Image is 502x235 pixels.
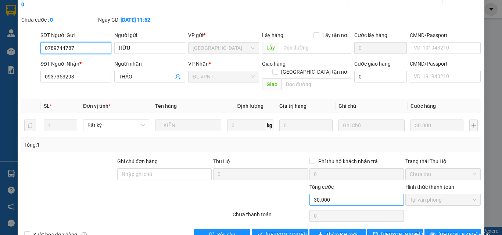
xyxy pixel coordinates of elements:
span: Đơn vị tính [83,103,111,109]
div: Người nhận [114,60,185,68]
label: Cước giao hàng [354,61,391,67]
span: Tại văn phòng [410,194,476,205]
input: 0 [410,120,463,131]
div: CMND/Passport [410,60,481,68]
input: Dọc đường [279,42,351,54]
span: Thu Hộ [213,158,230,164]
span: Giá trị hàng [279,103,306,109]
b: 0 [50,17,53,23]
input: Cước giao hàng [354,71,407,82]
div: SĐT Người Gửi [40,31,111,39]
label: Cước lấy hàng [354,32,387,38]
span: SL [44,103,50,109]
span: Tổng cước [309,184,334,190]
input: Dọc đường [282,78,351,90]
span: kg [266,120,273,131]
span: Chưa thu [410,169,476,180]
span: ĐL Quận 5 [193,43,255,54]
input: VD: Bàn, Ghế [155,120,221,131]
span: user-add [175,74,181,80]
th: Ghi chú [336,99,408,113]
div: Ngày GD: [98,16,173,24]
label: Ghi chú đơn hàng [117,158,158,164]
span: Lấy tận nơi [319,31,351,39]
button: delete [24,120,36,131]
b: [DATE] 11:52 [121,17,150,23]
span: VP Nhận [188,61,209,67]
div: Trạng thái Thu Hộ [405,157,481,165]
div: VP gửi [188,31,259,39]
input: Cước lấy hàng [354,42,407,54]
span: Lấy [262,42,279,54]
span: Giao [262,78,282,90]
button: plus [469,120,478,131]
input: 0 [279,120,332,131]
span: Phí thu hộ khách nhận trả [315,157,381,165]
span: [GEOGRAPHIC_DATA] tận nơi [278,68,351,76]
span: Lấy hàng [262,32,283,38]
input: Ghi chú đơn hàng [117,168,212,180]
div: Chưa cước : [21,16,97,24]
span: Tên hàng [155,103,177,109]
div: Người gửi [114,31,185,39]
input: Ghi Chú [338,120,405,131]
span: Bất kỳ [87,120,145,131]
div: SĐT Người Nhận [40,60,111,68]
div: Tổng: 1 [24,141,194,149]
span: Giao hàng [262,61,286,67]
span: Định lượng [237,103,263,109]
label: Hình thức thanh toán [405,184,454,190]
div: CMND/Passport [410,31,481,39]
span: ĐL VPNT [193,71,255,82]
span: Cước hàng [410,103,436,109]
div: Chưa thanh toán [232,210,309,223]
